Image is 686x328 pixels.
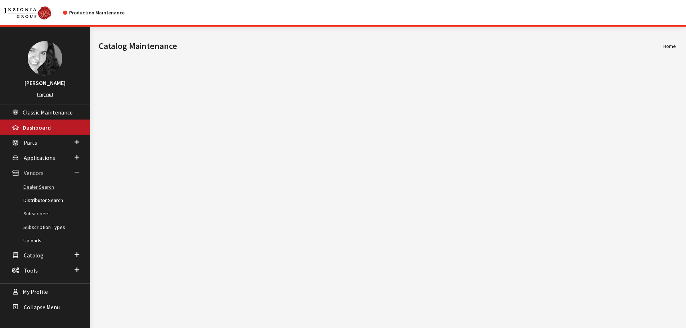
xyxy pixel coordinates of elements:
[99,40,663,53] h1: Catalog Maintenance
[23,124,51,131] span: Dashboard
[663,42,676,50] li: Home
[63,9,125,17] div: Production Maintenance
[4,6,63,19] a: Insignia Group logo
[24,252,44,259] span: Catalog
[24,304,60,311] span: Collapse Menu
[7,78,83,87] h3: [PERSON_NAME]
[4,6,51,19] img: Catalog Maintenance
[24,154,55,161] span: Applications
[28,41,62,76] img: Khrystal Dorton
[23,109,73,116] span: Classic Maintenance
[24,170,44,177] span: Vendors
[37,91,53,98] a: Log out
[24,139,37,146] span: Parts
[24,267,38,274] span: Tools
[23,288,48,296] span: My Profile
